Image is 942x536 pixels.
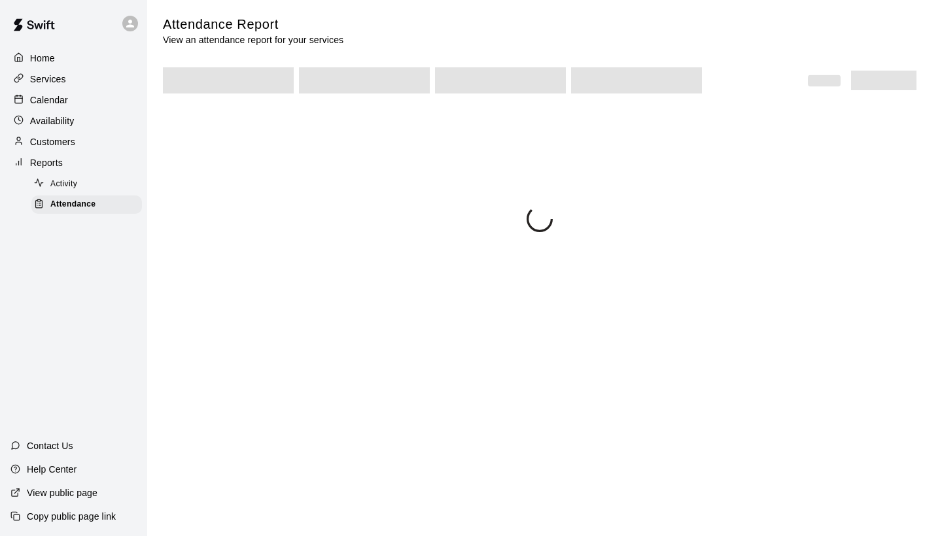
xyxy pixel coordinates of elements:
p: Availability [30,114,75,127]
p: Contact Us [27,439,73,452]
a: Attendance [31,194,147,214]
p: Copy public page link [27,510,116,523]
a: Activity [31,174,147,194]
p: View public page [27,486,97,499]
a: Reports [10,153,137,173]
a: Availability [10,111,137,131]
span: Attendance [50,198,96,211]
p: Calendar [30,93,68,107]
p: Customers [30,135,75,148]
p: Help Center [27,463,77,476]
div: Attendance [31,195,142,214]
p: Services [30,73,66,86]
p: Home [30,52,55,65]
h5: Attendance Report [163,16,343,33]
a: Calendar [10,90,137,110]
span: Activity [50,178,77,191]
a: Customers [10,132,137,152]
p: View an attendance report for your services [163,33,343,46]
div: Activity [31,175,142,193]
a: Home [10,48,137,68]
a: Services [10,69,137,89]
p: Reports [30,156,63,169]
